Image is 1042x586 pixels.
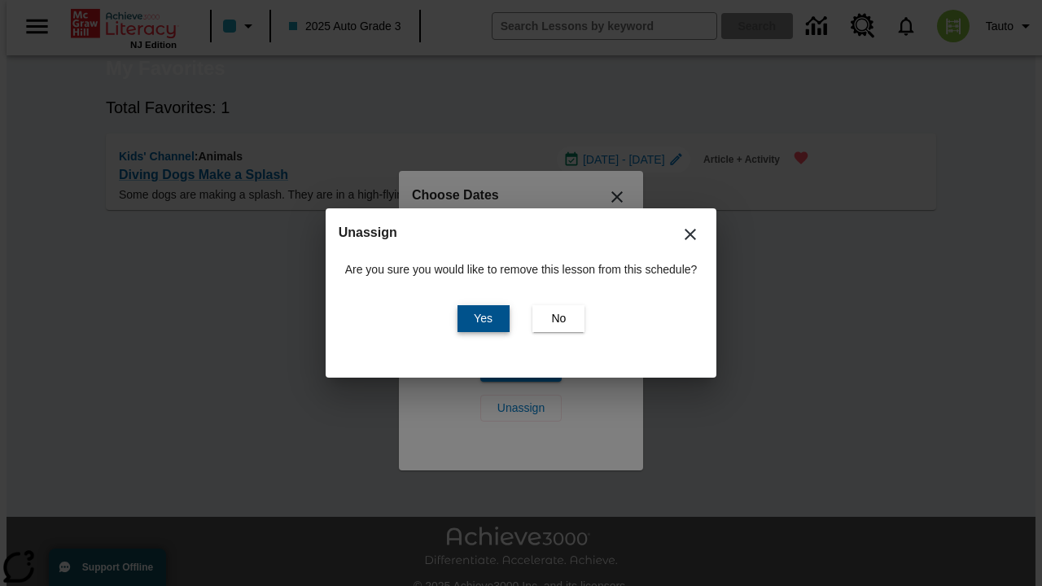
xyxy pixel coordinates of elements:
[551,310,566,327] span: No
[474,310,493,327] span: Yes
[458,305,510,332] button: Yes
[532,305,584,332] button: No
[345,261,698,278] p: Are you sure you would like to remove this lesson from this schedule?
[671,215,710,254] button: Close
[339,221,704,244] h2: Unassign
